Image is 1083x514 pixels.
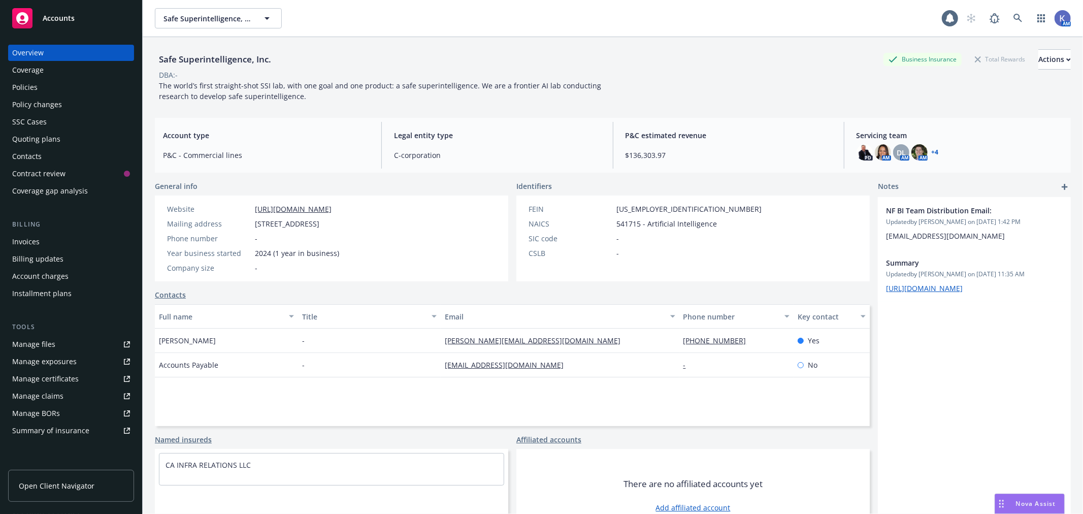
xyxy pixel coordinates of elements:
[8,354,134,370] a: Manage exposures
[970,53,1030,66] div: Total Rewards
[995,494,1065,514] button: Nova Assist
[961,8,981,28] a: Start snowing
[8,131,134,147] a: Quoting plans
[394,130,600,141] span: Legal entity type
[159,335,216,346] span: [PERSON_NAME]
[8,268,134,284] a: Account charges
[1016,499,1056,508] span: Nova Assist
[12,183,88,199] div: Coverage gap analysis
[302,360,305,370] span: -
[616,218,717,229] span: 541715 - Artificial Intelligence
[886,231,1005,241] span: [EMAIL_ADDRESS][DOMAIN_NAME]
[8,45,134,61] a: Overview
[445,336,629,345] a: [PERSON_NAME][EMAIL_ADDRESS][DOMAIN_NAME]
[12,79,38,95] div: Policies
[8,219,134,230] div: Billing
[167,218,251,229] div: Mailing address
[886,270,1063,279] span: Updated by [PERSON_NAME] on [DATE] 11:35 AM
[516,181,552,191] span: Identifiers
[298,304,441,329] button: Title
[1008,8,1028,28] a: Search
[12,114,47,130] div: SSC Cases
[8,148,134,165] a: Contacts
[159,81,603,101] span: The world’s first straight-shot SSI lab, with one goal and one product: a safe superintelligence....
[857,144,873,160] img: photo
[623,478,763,490] span: There are no affiliated accounts yet
[159,311,283,322] div: Full name
[441,304,679,329] button: Email
[12,354,77,370] div: Manage exposures
[167,204,251,214] div: Website
[656,502,731,513] a: Add affiliated account
[8,183,134,199] a: Coverage gap analysis
[8,62,134,78] a: Coverage
[155,290,186,300] a: Contacts
[516,434,581,445] a: Affiliated accounts
[12,148,42,165] div: Contacts
[167,248,251,259] div: Year business started
[8,371,134,387] a: Manage certificates
[1055,10,1071,26] img: photo
[167,233,251,244] div: Phone number
[808,360,817,370] span: No
[159,360,218,370] span: Accounts Payable
[12,388,63,404] div: Manage claims
[878,197,1071,249] div: NF BI Team Distribution Email:Updatedby [PERSON_NAME] on [DATE] 1:42 PM[EMAIL_ADDRESS][DOMAIN_NAME]
[8,114,134,130] a: SSC Cases
[8,285,134,302] a: Installment plans
[616,204,762,214] span: [US_EMPLOYER_IDENTIFICATION_NUMBER]
[529,218,612,229] div: NAICS
[683,311,778,322] div: Phone number
[886,205,1036,216] span: NF BI Team Distribution Email:
[1038,50,1071,69] div: Actions
[8,322,134,332] div: Tools
[8,388,134,404] a: Manage claims
[679,304,794,329] button: Phone number
[8,251,134,267] a: Billing updates
[878,249,1071,302] div: SummaryUpdatedby [PERSON_NAME] on [DATE] 11:35 AM[URL][DOMAIN_NAME]
[883,53,962,66] div: Business Insurance
[1031,8,1052,28] a: Switch app
[155,434,212,445] a: Named insureds
[798,311,855,322] div: Key contact
[529,204,612,214] div: FEIN
[8,234,134,250] a: Invoices
[163,13,251,24] span: Safe Superintelligence, Inc.
[616,233,619,244] span: -
[529,248,612,259] div: CSLB
[155,304,298,329] button: Full name
[12,131,60,147] div: Quoting plans
[886,283,963,293] a: [URL][DOMAIN_NAME]
[255,263,257,273] span: -
[12,371,79,387] div: Manage certificates
[8,423,134,439] a: Summary of insurance
[12,405,60,422] div: Manage BORs
[875,144,891,160] img: photo
[255,248,339,259] span: 2024 (1 year in business)
[163,150,369,160] span: P&C - Commercial lines
[155,8,282,28] button: Safe Superintelligence, Inc.
[19,480,94,491] span: Open Client Navigator
[8,79,134,95] a: Policies
[626,130,832,141] span: P&C estimated revenue
[394,150,600,160] span: C-corporation
[8,166,134,182] a: Contract review
[8,336,134,352] a: Manage files
[529,233,612,244] div: SIC code
[984,8,1005,28] a: Report a Bug
[683,336,754,345] a: [PHONE_NUMBER]
[911,144,928,160] img: photo
[12,166,65,182] div: Contract review
[12,45,44,61] div: Overview
[8,459,134,469] div: Analytics hub
[8,4,134,33] a: Accounts
[683,360,694,370] a: -
[857,130,1063,141] span: Servicing team
[12,336,55,352] div: Manage files
[878,181,899,193] span: Notes
[166,460,251,470] a: CA INFRA RELATIONS LLC
[167,263,251,273] div: Company size
[12,97,62,113] div: Policy changes
[808,335,819,346] span: Yes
